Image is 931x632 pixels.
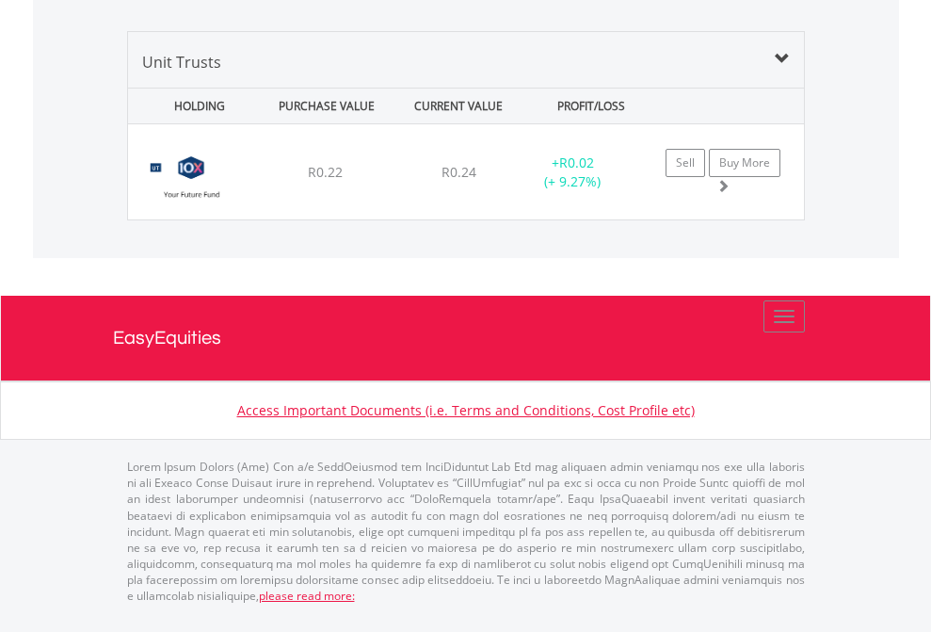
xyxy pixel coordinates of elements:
[237,401,695,419] a: Access Important Documents (i.e. Terms and Conditions, Cost Profile etc)
[514,154,632,191] div: + (+ 9.27%)
[127,459,805,604] p: Lorem Ipsum Dolors (Ame) Con a/e SeddOeiusmod tem InciDiduntut Lab Etd mag aliquaen admin veniamq...
[308,163,343,181] span: R0.22
[263,89,391,123] div: PURCHASE VALUE
[142,52,221,73] span: Unit Trusts
[441,163,476,181] span: R0.24
[130,89,258,123] div: HOLDING
[559,154,594,171] span: R0.02
[113,296,819,381] a: EasyEquities
[666,149,705,177] a: Sell
[259,588,355,604] a: please read more:
[709,149,780,177] a: Buy More
[527,89,655,123] div: PROFIT/LOSS
[394,89,522,123] div: CURRENT VALUE
[137,148,246,215] img: UT.ZA.10XHA.png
